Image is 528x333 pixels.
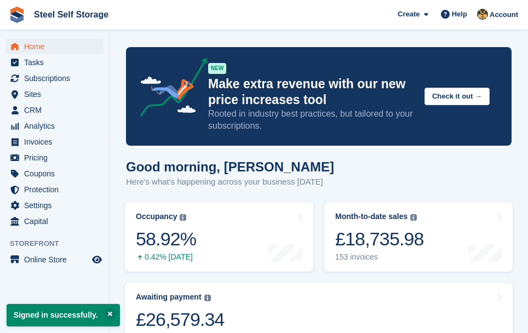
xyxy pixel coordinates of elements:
[5,39,104,54] a: menu
[335,212,408,221] div: Month-to-date sales
[136,308,225,331] div: £26,579.34
[136,212,177,221] div: Occupancy
[5,134,104,150] a: menu
[398,9,420,20] span: Create
[335,252,424,262] div: 153 invoices
[204,295,211,301] img: icon-info-grey-7440780725fd019a000dd9b08b2336e03edf1995a4989e88bcd33f0948082b44.svg
[208,63,226,74] div: NEW
[126,159,334,174] h1: Good morning, [PERSON_NAME]
[24,198,90,213] span: Settings
[452,9,467,20] span: Help
[136,292,202,302] div: Awaiting payment
[490,9,518,20] span: Account
[335,228,424,250] div: £18,735.98
[410,214,417,221] img: icon-info-grey-7440780725fd019a000dd9b08b2336e03edf1995a4989e88bcd33f0948082b44.svg
[136,252,196,262] div: 0.42% [DATE]
[324,202,513,272] a: Month-to-date sales £18,735.98 153 invoices
[5,150,104,165] a: menu
[5,71,104,86] a: menu
[24,182,90,197] span: Protection
[5,118,104,134] a: menu
[180,214,186,221] img: icon-info-grey-7440780725fd019a000dd9b08b2336e03edf1995a4989e88bcd33f0948082b44.svg
[477,9,488,20] img: James Steel
[24,252,90,267] span: Online Store
[30,5,113,24] a: Steel Self Storage
[424,88,490,106] button: Check it out →
[9,7,25,23] img: stora-icon-8386f47178a22dfd0bd8f6a31ec36ba5ce8667c1dd55bd0f319d3a0aa187defe.svg
[24,87,90,102] span: Sites
[24,166,90,181] span: Coupons
[90,253,104,266] a: Preview store
[24,55,90,70] span: Tasks
[5,182,104,197] a: menu
[24,150,90,165] span: Pricing
[126,176,334,188] p: Here's what's happening across your business [DATE]
[24,102,90,118] span: CRM
[5,166,104,181] a: menu
[24,39,90,54] span: Home
[24,134,90,150] span: Invoices
[5,102,104,118] a: menu
[136,228,196,250] div: 58.92%
[5,55,104,70] a: menu
[5,252,104,267] a: menu
[131,58,208,120] img: price-adjustments-announcement-icon-8257ccfd72463d97f412b2fc003d46551f7dbcb40ab6d574587a9cd5c0d94...
[24,71,90,86] span: Subscriptions
[5,87,104,102] a: menu
[5,214,104,229] a: menu
[125,202,313,272] a: Occupancy 58.92% 0.42% [DATE]
[7,304,120,326] p: Signed in successfully.
[24,214,90,229] span: Capital
[208,108,416,132] p: Rooted in industry best practices, but tailored to your subscriptions.
[10,238,109,249] span: Storefront
[5,198,104,213] a: menu
[208,76,416,108] p: Make extra revenue with our new price increases tool
[24,118,90,134] span: Analytics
